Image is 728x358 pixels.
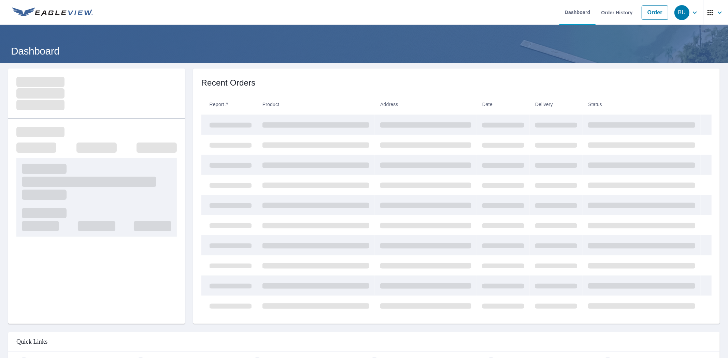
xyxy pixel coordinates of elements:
[583,94,701,115] th: Status
[642,5,668,20] a: Order
[16,338,712,346] p: Quick Links
[674,5,689,20] div: BU
[12,8,93,18] img: EV Logo
[375,94,477,115] th: Address
[201,94,257,115] th: Report #
[530,94,583,115] th: Delivery
[201,77,256,89] p: Recent Orders
[257,94,375,115] th: Product
[8,44,720,58] h1: Dashboard
[477,94,530,115] th: Date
